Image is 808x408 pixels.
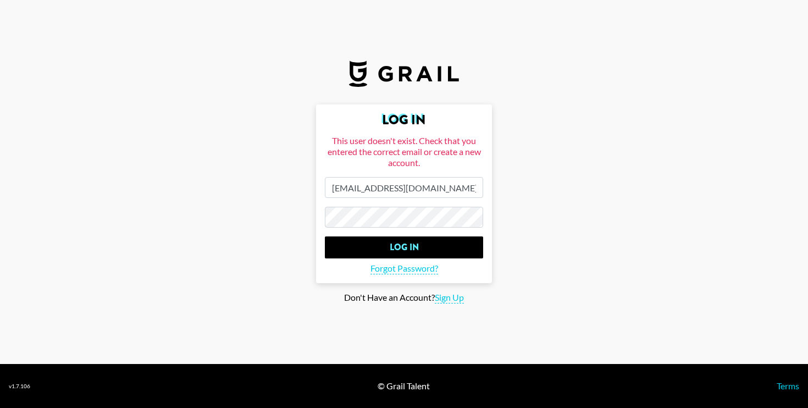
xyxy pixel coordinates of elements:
div: v 1.7.106 [9,383,30,390]
input: Log In [325,236,483,258]
span: Forgot Password? [370,263,438,274]
a: Terms [777,381,799,391]
span: Sign Up [435,292,464,304]
div: © Grail Talent [378,381,430,392]
h2: Log In [325,113,483,126]
img: Grail Talent Logo [349,60,459,87]
input: Email [325,177,483,198]
div: Don't Have an Account? [9,292,799,304]
div: This user doesn't exist. Check that you entered the correct email or create a new account. [325,135,483,168]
